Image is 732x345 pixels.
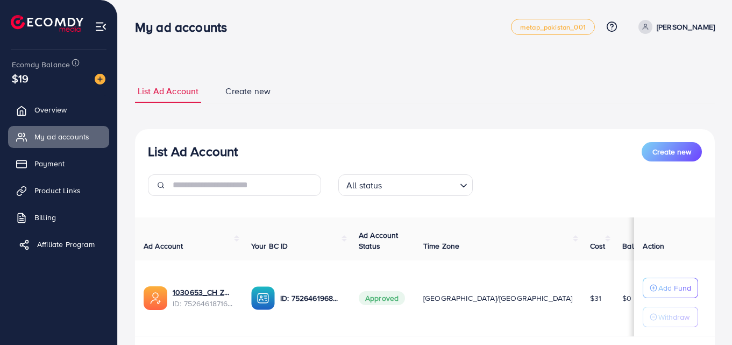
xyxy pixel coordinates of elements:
span: Time Zone [423,241,459,251]
a: Overview [8,99,109,121]
img: logo [11,15,83,32]
img: ic-ba-acc.ded83a64.svg [251,286,275,310]
span: My ad accounts [34,131,89,142]
img: menu [95,20,107,33]
span: All status [344,178,385,193]
span: Approved [359,291,405,305]
p: Add Fund [658,281,691,294]
span: Ecomdy Balance [12,59,70,70]
img: ic-ads-acc.e4c84228.svg [144,286,167,310]
span: Affiliate Program [37,239,95,250]
span: List Ad Account [138,85,198,97]
span: Create new [652,146,691,157]
a: Product Links [8,180,109,201]
span: Ad Account [144,241,183,251]
span: ID: 7526461871638134792 [173,298,234,309]
h3: My ad accounts [135,19,236,35]
iframe: Chat [686,297,724,337]
span: Cost [590,241,606,251]
h3: List Ad Account [148,144,238,159]
span: Product Links [34,185,81,196]
span: Action [643,241,664,251]
span: [GEOGRAPHIC_DATA]/[GEOGRAPHIC_DATA] [423,293,573,304]
span: $31 [590,293,601,304]
a: [PERSON_NAME] [634,20,715,34]
span: Balance [622,241,651,251]
div: <span class='underline'>1030653_CH ZUBAIR_1752391186987</span></br>7526461871638134792 [173,287,234,309]
a: Affiliate Program [8,234,109,255]
span: Overview [34,104,67,115]
input: Search for option [386,175,456,193]
span: Your BC ID [251,241,288,251]
a: Payment [8,153,109,174]
button: Add Fund [643,278,698,298]
p: Withdraw [658,311,690,323]
a: 1030653_CH ZUBAIR_1752391186987 [173,287,234,298]
a: My ad accounts [8,126,109,147]
img: image [95,74,105,85]
span: Payment [34,158,65,169]
div: Search for option [338,174,473,196]
a: Billing [8,207,109,228]
p: [PERSON_NAME] [657,20,715,33]
a: metap_pakistan_001 [511,19,595,35]
button: Create new [642,142,702,161]
button: Withdraw [643,307,698,327]
span: Billing [34,212,56,223]
p: ID: 7526461968945938450 [280,292,342,305]
span: Ad Account Status [359,230,399,251]
span: metap_pakistan_001 [520,24,586,31]
span: Create new [225,85,271,97]
span: $0 [622,293,631,304]
span: $19 [12,71,29,86]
